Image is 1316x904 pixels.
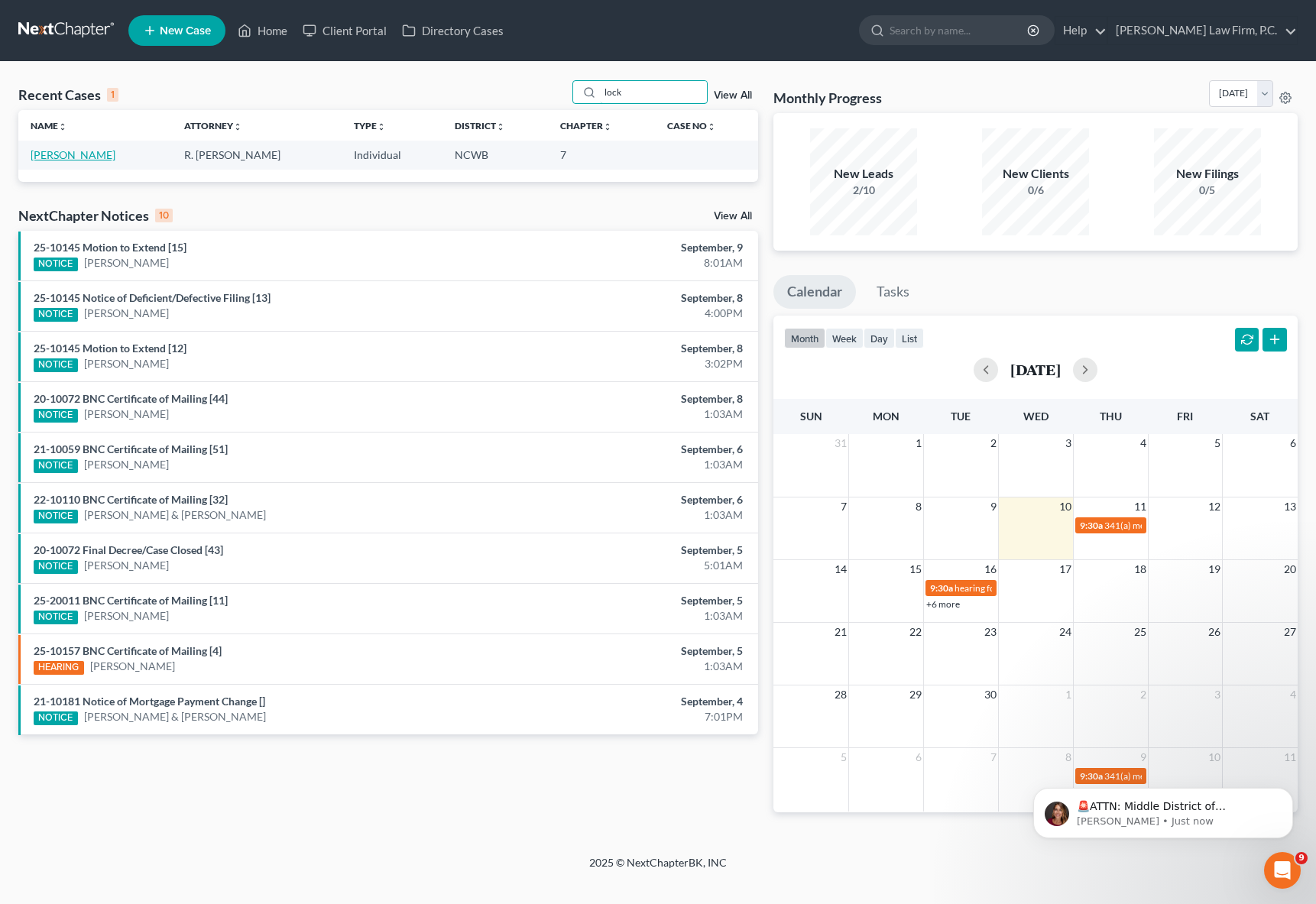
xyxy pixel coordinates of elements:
i: unfold_more [707,122,716,131]
a: +6 more [926,598,960,610]
span: Tue [951,410,971,423]
span: 26 [1207,623,1222,641]
span: Thu [1100,410,1122,423]
div: 2025 © NextChapterBK, INC [222,855,1094,883]
span: 31 [833,434,848,452]
span: 5 [1213,434,1222,452]
a: 20-10072 BNC Certificate of Mailing [44] [34,392,228,405]
span: 23 [983,623,998,641]
a: 20-10072 Final Decree/Case Closed [43] [34,543,223,556]
span: Sat [1250,410,1269,423]
div: NOTICE [34,560,78,574]
span: 2 [989,434,998,452]
span: 19 [1207,560,1222,578]
a: Home [230,17,295,44]
span: 3 [1064,434,1073,452]
iframe: Intercom notifications message [1010,756,1316,863]
span: 12 [1207,497,1222,516]
span: 18 [1133,560,1148,578]
span: 27 [1282,623,1298,641]
div: September, 5 [517,643,743,659]
a: Directory Cases [394,17,511,44]
span: 10 [1207,748,1222,766]
a: [PERSON_NAME] [31,148,115,161]
span: 341(a) meeting for [PERSON_NAME] [1104,520,1252,531]
i: unfold_more [377,122,386,131]
td: 7 [548,141,656,169]
div: New Filings [1154,165,1261,183]
div: New Clients [982,165,1089,183]
span: 14 [833,560,848,578]
span: 9 [1295,852,1308,864]
button: week [825,328,864,348]
span: Fri [1177,410,1193,423]
span: 8 [914,497,923,516]
div: 1:03AM [517,608,743,624]
a: Case Nounfold_more [667,120,716,131]
span: Mon [873,410,899,423]
span: 28 [833,685,848,704]
a: 21-10181 Notice of Mortgage Payment Change [] [34,695,265,708]
div: 7:01PM [517,709,743,724]
span: 1 [1064,685,1073,704]
a: [PERSON_NAME] [90,659,175,674]
div: September, 8 [517,341,743,356]
span: 6 [914,748,923,766]
div: HEARING [34,661,84,675]
div: 1 [107,88,118,102]
input: Search by name... [890,16,1029,44]
div: 1:03AM [517,507,743,523]
span: Wed [1023,410,1049,423]
div: NOTICE [34,510,78,523]
div: September, 4 [517,694,743,709]
span: 11 [1282,748,1298,766]
span: 25 [1133,623,1148,641]
div: 2/10 [810,183,917,198]
span: 15 [908,560,923,578]
a: View All [714,211,752,222]
a: [PERSON_NAME] [84,356,169,371]
span: hearing for [PERSON_NAME] [955,582,1072,594]
span: 7 [989,748,998,766]
a: Help [1055,17,1107,44]
div: 3:02PM [517,356,743,371]
div: September, 6 [517,442,743,457]
span: 1 [914,434,923,452]
div: NextChapter Notices [18,206,173,225]
div: 1:03AM [517,659,743,674]
div: 1:03AM [517,407,743,422]
div: NOTICE [34,611,78,624]
a: [PERSON_NAME] [84,255,169,271]
div: 8:01AM [517,255,743,271]
span: 24 [1058,623,1073,641]
a: 25-10145 Motion to Extend [12] [34,342,186,355]
a: Chapterunfold_more [560,120,612,131]
button: day [864,328,895,348]
span: 29 [908,685,923,704]
a: [PERSON_NAME] [84,558,169,573]
span: 20 [1282,560,1298,578]
iframe: Intercom live chat [1264,852,1301,889]
div: 0/5 [1154,183,1261,198]
a: Districtunfold_more [455,120,505,131]
div: September, 6 [517,492,743,507]
span: 16 [983,560,998,578]
div: 1:03AM [517,457,743,472]
span: 5 [839,748,848,766]
div: September, 9 [517,240,743,255]
h3: Monthly Progress [773,89,882,107]
div: 4:00PM [517,306,743,321]
a: [PERSON_NAME] [84,457,169,472]
a: Client Portal [295,17,394,44]
div: NOTICE [34,711,78,725]
div: September, 8 [517,391,743,407]
span: 7 [839,497,848,516]
div: 10 [155,209,173,222]
i: unfold_more [58,122,67,131]
div: NOTICE [34,258,78,271]
a: Attorneyunfold_more [184,120,242,131]
button: list [895,328,924,348]
span: 4 [1139,434,1148,452]
a: Calendar [773,275,856,309]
